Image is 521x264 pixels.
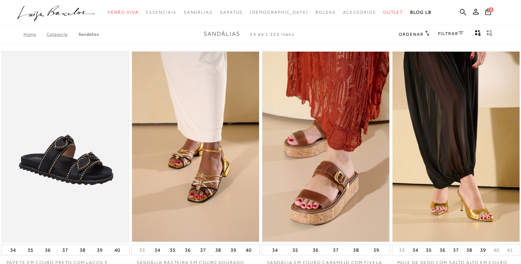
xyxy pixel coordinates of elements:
button: 37 [451,245,461,255]
button: 38 [351,245,361,255]
span: Acessórios [343,10,376,15]
button: 34 [152,245,162,255]
a: SANDÁLIA EM COURO CARAMELO COM FIVELA E PLATAFORMA FLAT MÉDIA SANDÁLIA EM COURO CARAMELO COM FIVE... [262,52,389,242]
button: 35 [168,245,178,255]
button: 37 [331,245,341,255]
button: 40 [491,247,501,254]
button: 40 [112,245,122,255]
a: noSubCategoriesText [250,6,308,19]
span: [DEMOGRAPHIC_DATA] [250,10,308,15]
img: SANDÁLIA EM COURO CARAMELO COM FIVELA E PLATAFORMA FLAT MÉDIA [262,52,389,242]
button: 38 [464,245,474,255]
button: 33 [137,247,147,254]
button: 35 [25,245,35,255]
button: 35 [424,245,434,255]
button: gridText6Desc [484,30,495,39]
span: Sandálias [184,10,213,15]
span: Sandálias [204,31,240,37]
button: 0 [483,8,493,18]
a: Categoria [47,32,78,37]
a: MULE DE DEDO COM SALTO ALTO EM COURO COBRA METAL DOURADO MULE DE DEDO COM SALTO ALTO EM COURO COB... [393,52,520,242]
button: 36 [183,245,193,255]
span: Verão Viva [107,10,139,15]
a: categoryNavScreenReaderText [184,6,213,19]
span: Sapatos [220,10,243,15]
button: 37 [60,245,70,255]
button: 37 [198,245,208,255]
a: categoryNavScreenReaderText [315,6,336,19]
a: categoryNavScreenReaderText [107,6,139,19]
a: SANDÁLIA RASTEIRA EM COURO DOURADO COM TIRAS MULTICOR SANDÁLIA RASTEIRA EM COURO DOURADO COM TIRA... [132,52,259,242]
button: 40 [243,245,254,255]
button: 39 [95,245,105,255]
button: 34 [8,245,18,255]
button: 41 [505,247,515,254]
span: BLOG LB [410,10,431,15]
button: 35 [290,245,300,255]
a: Home [24,32,47,37]
button: 36 [43,245,53,255]
button: 36 [437,245,448,255]
a: PAPETE EM COURO PRETO COM LAÇOS E TACHAS PAPETE EM COURO PRETO COM LAÇOS E TACHAS [2,52,129,242]
button: 36 [310,245,321,255]
button: 34 [410,245,420,255]
button: 39 [371,245,381,255]
span: Bolsas [315,10,336,15]
span: 0 [488,7,494,12]
button: 39 [228,245,238,255]
button: 38 [213,245,223,255]
img: MULE DE DEDO COM SALTO ALTO EM COURO COBRA METAL DOURADO [393,52,520,242]
span: 24 de 1.322 itens [250,32,295,37]
a: FILTRAR [438,31,463,36]
a: categoryNavScreenReaderText [343,6,376,19]
button: Mostrar 4 produtos por linha [473,30,483,39]
img: PAPETE EM COURO PRETO COM LAÇOS E TACHAS [2,52,129,242]
span: Outlet [383,10,403,15]
span: Essenciais [146,10,176,15]
button: 39 [478,245,488,255]
a: categoryNavScreenReaderText [383,6,403,19]
a: categoryNavScreenReaderText [220,6,243,19]
img: SANDÁLIA RASTEIRA EM COURO DOURADO COM TIRAS MULTICOR [132,52,259,242]
a: BLOG LB [410,6,431,19]
span: Ordenar [399,32,423,37]
button: 34 [270,245,280,255]
button: 38 [77,245,88,255]
a: categoryNavScreenReaderText [146,6,176,19]
button: 33 [397,247,407,254]
a: Sandálias [79,32,99,37]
